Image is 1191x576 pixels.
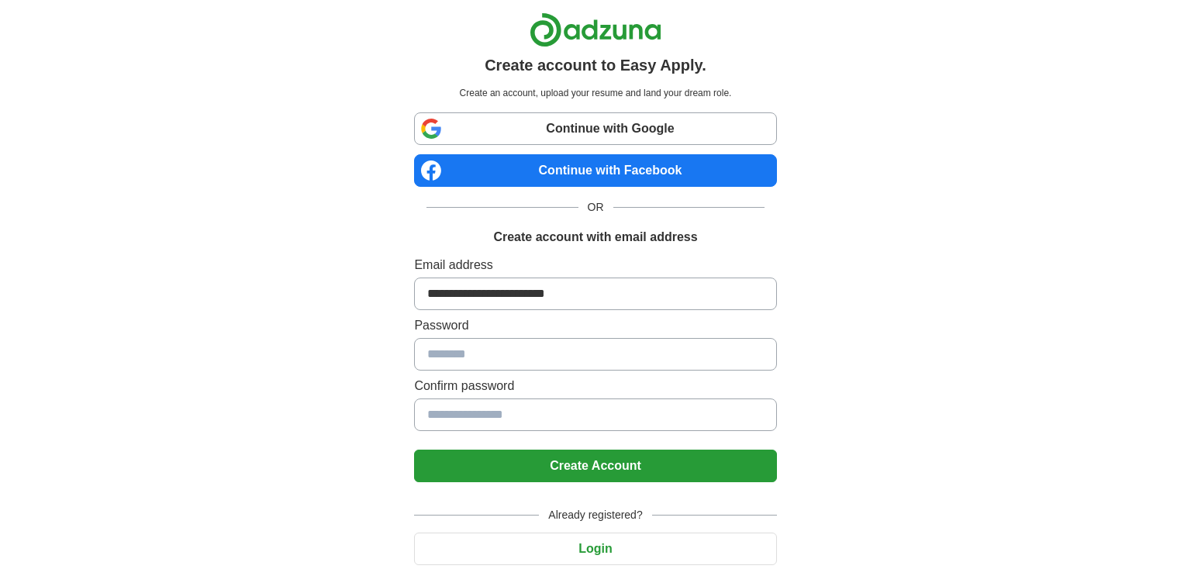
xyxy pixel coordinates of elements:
button: Login [414,533,776,565]
span: Already registered? [539,507,651,523]
label: Confirm password [414,377,776,395]
span: OR [578,199,613,216]
a: Login [414,542,776,555]
label: Email address [414,256,776,274]
h1: Create account to Easy Apply. [485,53,706,77]
a: Continue with Facebook [414,154,776,187]
img: Adzuna logo [530,12,661,47]
h1: Create account with email address [493,228,697,247]
a: Continue with Google [414,112,776,145]
button: Create Account [414,450,776,482]
label: Password [414,316,776,335]
p: Create an account, upload your resume and land your dream role. [417,86,773,100]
